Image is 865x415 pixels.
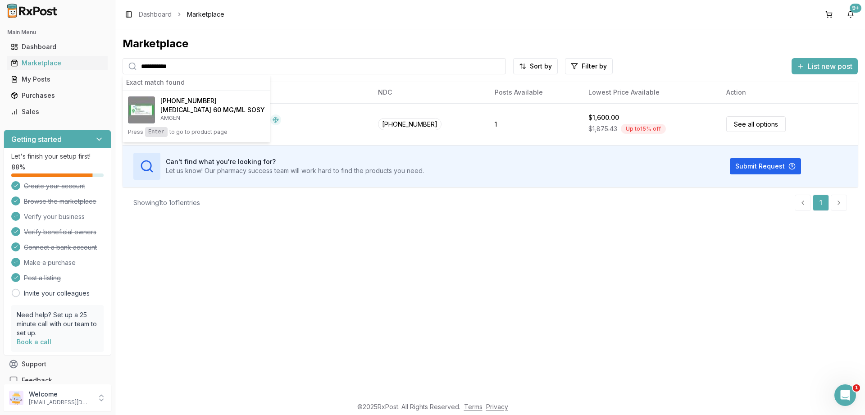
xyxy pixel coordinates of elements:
[11,91,104,100] div: Purchases
[7,55,108,71] a: Marketplace
[834,384,856,406] iframe: Intercom live chat
[166,166,424,175] p: Let us know! Our pharmacy success team will work hard to find the products you need.
[160,114,265,122] p: AMGEN
[588,113,619,122] div: $1,600.00
[4,40,111,54] button: Dashboard
[128,128,143,136] span: Press
[123,74,270,91] div: Exact match found
[378,118,442,130] span: [PHONE_NUMBER]
[530,62,552,71] span: Sort by
[371,82,487,103] th: NDC
[29,390,91,399] p: Welcome
[24,289,90,298] a: Invite your colleagues
[11,152,104,161] p: Let's finish your setup first!
[581,82,719,103] th: Lowest Price Available
[7,104,108,120] a: Sales
[22,376,52,385] span: Feedback
[139,10,224,19] nav: breadcrumb
[808,61,852,72] span: List new post
[11,107,104,116] div: Sales
[145,127,168,137] kbd: Enter
[24,197,96,206] span: Browse the marketplace
[588,124,617,133] span: $1,875.43
[582,62,607,71] span: Filter by
[169,128,228,136] span: to go to product page
[24,212,85,221] span: Verify your business
[792,58,858,74] button: List new post
[11,42,104,51] div: Dashboard
[621,124,666,134] div: Up to 15 % off
[565,58,613,74] button: Filter by
[7,39,108,55] a: Dashboard
[513,58,558,74] button: Sort by
[7,87,108,104] a: Purchases
[166,157,424,166] h3: Can't find what you're looking for?
[24,274,61,283] span: Post a listing
[128,96,155,123] img: Prolia 60 MG/ML SOSY
[160,105,265,114] h4: [MEDICAL_DATA] 60 MG/ML SOSY
[4,372,111,388] button: Feedback
[7,71,108,87] a: My Posts
[29,399,91,406] p: [EMAIL_ADDRESS][DOMAIN_NAME]
[11,134,62,145] h3: Getting started
[123,36,858,51] div: Marketplace
[9,391,23,405] img: User avatar
[813,195,829,211] a: 1
[17,338,51,346] a: Book a call
[4,356,111,372] button: Support
[4,56,111,70] button: Marketplace
[719,82,858,103] th: Action
[24,258,76,267] span: Make a purchase
[24,182,85,191] span: Create your account
[853,384,860,392] span: 1
[187,10,224,19] span: Marketplace
[11,163,25,172] span: 88 %
[11,75,104,84] div: My Posts
[4,72,111,87] button: My Posts
[160,96,217,105] span: [PHONE_NUMBER]
[4,105,111,119] button: Sales
[843,7,858,22] button: 9+
[850,4,861,13] div: 9+
[17,310,98,337] p: Need help? Set up a 25 minute call with our team to set up.
[464,403,483,410] a: Terms
[139,10,172,19] a: Dashboard
[133,198,200,207] div: Showing 1 to 1 of 1 entries
[487,82,581,103] th: Posts Available
[24,243,97,252] span: Connect a bank account
[486,403,508,410] a: Privacy
[4,4,61,18] img: RxPost Logo
[4,88,111,103] button: Purchases
[726,116,786,132] a: See all options
[7,29,108,36] h2: Main Menu
[123,91,270,142] button: Prolia 60 MG/ML SOSY[PHONE_NUMBER][MEDICAL_DATA] 60 MG/ML SOSYAMGENPressEnterto go to product page
[487,103,581,145] td: 1
[11,59,104,68] div: Marketplace
[792,63,858,72] a: List new post
[795,195,847,211] nav: pagination
[730,158,801,174] button: Submit Request
[24,228,96,237] span: Verify beneficial owners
